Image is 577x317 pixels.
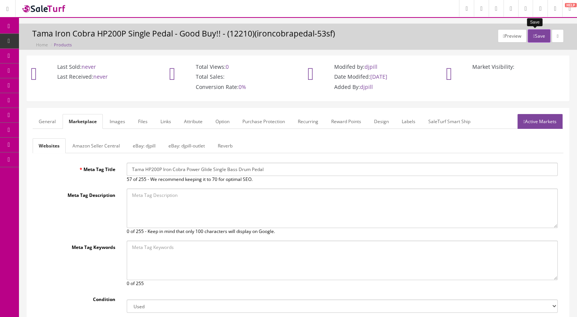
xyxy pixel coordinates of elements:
p: Total Views: [173,63,285,70]
a: Products [54,42,72,48]
a: eBay: djpill [127,138,162,153]
a: Files [132,114,154,129]
p: Last Received: [35,73,146,80]
a: Labels [396,114,421,129]
a: Option [209,114,236,129]
span: of 255 - Keep in mind that only 100 characters will display on Google. [130,228,275,235]
div: Save [527,18,542,26]
a: Reward Points [325,114,367,129]
span: 0 [127,228,129,235]
span: 0% [239,83,246,90]
input: Meta Tag Title [127,163,558,176]
button: Save [528,29,550,43]
a: Links [154,114,177,129]
h3: Tama Iron Cobra HP200P Single Pedal - Good Buy!! - (12210)(ironcobrapedal-53sf) [32,29,564,38]
p: Total Sales: [173,73,285,80]
span: never [82,63,96,70]
a: Attribute [178,114,209,129]
p: Modifed by: [311,63,423,70]
span: djpill [365,63,377,70]
span: never [93,73,108,80]
span: of 255 - We recommend keeping it to 70 for optimal SEO. [133,176,253,182]
span: [DATE] [370,73,387,80]
a: Marketplace [63,114,103,129]
a: Reverb [212,138,239,153]
p: Date Modifed: [311,73,423,80]
p: Last Sold: [35,63,146,70]
label: Meta Tag Keywords [33,241,121,251]
p: Added By: [311,84,423,90]
a: eBay: djpill-outlet [162,138,211,153]
a: Purchase Protection [236,114,291,129]
span: of 255 [130,280,144,287]
a: Active Markets [517,114,563,129]
img: SaleTurf [21,3,67,14]
a: Websites [33,138,66,153]
span: 0 [226,63,229,70]
span: HELP [565,3,577,7]
a: Home [36,42,48,48]
label: Meta Tag Description [33,189,121,199]
p: Conversion Rate: [173,84,285,90]
a: General [33,114,62,129]
span: djpill [360,83,373,90]
label: Condition [33,293,121,303]
a: Images [104,114,131,129]
a: Design [368,114,395,129]
label: Meta Tag Title [33,163,121,173]
span: 0 [127,280,129,287]
p: Market Visibility: [450,63,561,70]
a: Recurring [292,114,324,129]
span: 57 [127,176,132,182]
button: Preview [498,29,527,43]
a: Amazon Seller Central [66,138,126,153]
a: SaleTurf Smart Ship [422,114,476,129]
